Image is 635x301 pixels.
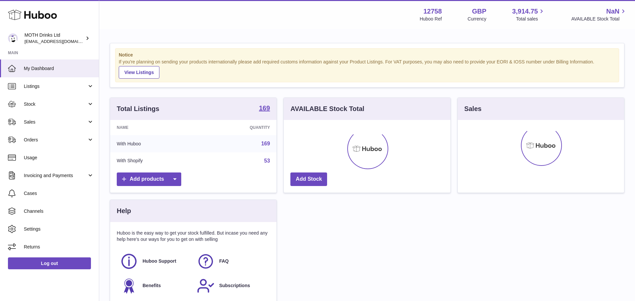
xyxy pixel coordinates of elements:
[571,16,627,22] span: AVAILABLE Stock Total
[24,137,87,143] span: Orders
[259,105,270,111] strong: 169
[24,83,87,90] span: Listings
[24,208,94,214] span: Channels
[8,33,18,43] img: internalAdmin-12758@internal.huboo.com
[24,244,94,250] span: Returns
[24,119,87,125] span: Sales
[24,226,94,232] span: Settings
[24,101,87,107] span: Stock
[120,277,190,295] a: Benefits
[259,105,270,113] a: 169
[468,16,487,22] div: Currency
[472,7,486,16] strong: GBP
[261,141,270,146] a: 169
[290,104,364,113] h3: AVAILABLE Stock Total
[516,16,545,22] span: Total sales
[219,258,229,264] span: FAQ
[24,172,87,179] span: Invoicing and Payments
[143,282,161,289] span: Benefits
[110,135,200,152] td: With Huboo
[606,7,619,16] span: NaN
[512,7,546,22] a: 3,914.75 Total sales
[143,258,176,264] span: Huboo Support
[24,155,94,161] span: Usage
[423,7,442,16] strong: 12758
[8,257,91,269] a: Log out
[290,172,327,186] a: Add Stock
[110,120,200,135] th: Name
[219,282,250,289] span: Subscriptions
[117,172,181,186] a: Add products
[119,59,615,79] div: If you're planning on sending your products internationally please add required customs informati...
[120,252,190,270] a: Huboo Support
[512,7,538,16] span: 3,914.75
[117,207,131,215] h3: Help
[200,120,276,135] th: Quantity
[571,7,627,22] a: NaN AVAILABLE Stock Total
[197,252,267,270] a: FAQ
[110,152,200,169] td: With Shopify
[24,190,94,197] span: Cases
[264,158,270,164] a: 53
[197,277,267,295] a: Subscriptions
[117,230,270,243] p: Huboo is the easy way to get your stock fulfilled. But incase you need any help here's our ways f...
[119,66,159,79] a: View Listings
[24,65,94,72] span: My Dashboard
[464,104,482,113] h3: Sales
[24,32,84,45] div: MOTH Drinks Ltd
[420,16,442,22] div: Huboo Ref
[119,52,615,58] strong: Notice
[24,39,97,44] span: [EMAIL_ADDRESS][DOMAIN_NAME]
[117,104,159,113] h3: Total Listings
